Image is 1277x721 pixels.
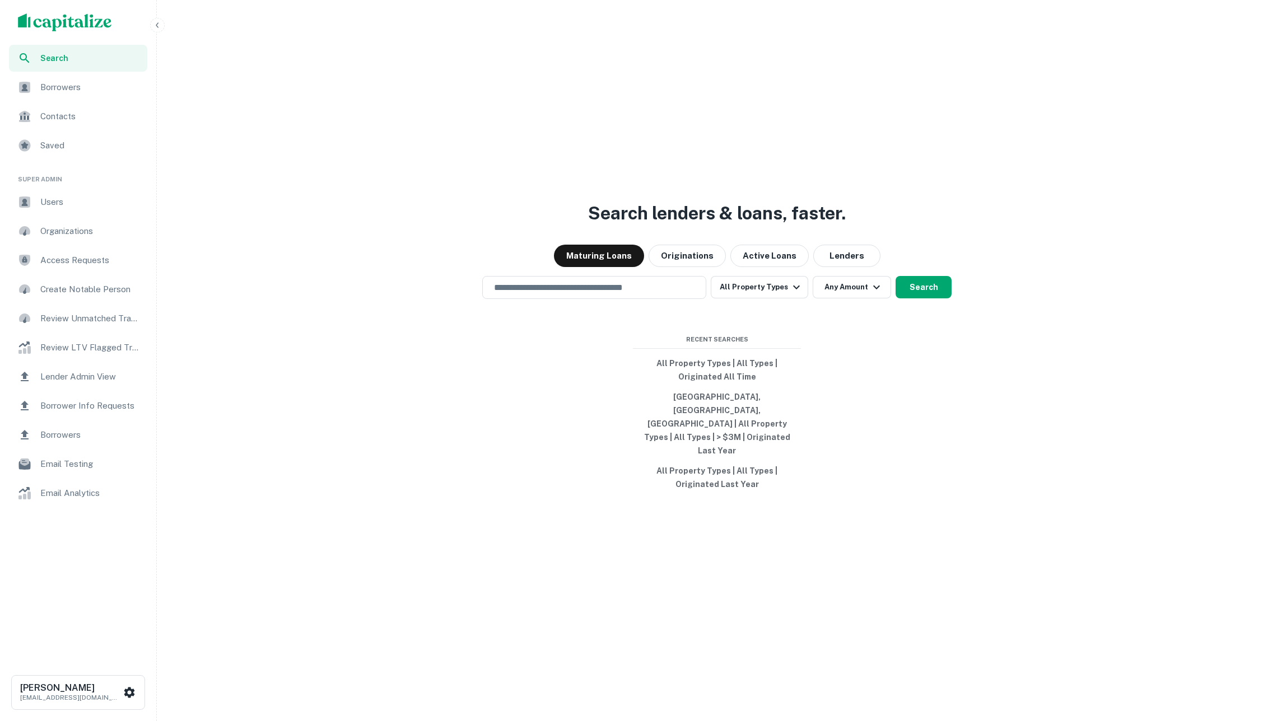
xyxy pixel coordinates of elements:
[9,74,147,101] a: Borrowers
[633,461,801,494] button: All Property Types | All Types | Originated Last Year
[11,675,145,710] button: [PERSON_NAME][EMAIL_ADDRESS][DOMAIN_NAME]
[40,195,141,209] span: Users
[649,245,726,267] button: Originations
[9,305,147,332] a: Review Unmatched Transactions
[40,312,141,325] span: Review Unmatched Transactions
[1221,631,1277,685] iframe: Chat Widget
[40,486,141,500] span: Email Analytics
[40,399,141,413] span: Borrower Info Requests
[40,341,141,354] span: Review LTV Flagged Transactions
[40,428,141,442] span: Borrowers
[9,363,147,390] a: Lender Admin View
[20,692,121,703] p: [EMAIL_ADDRESS][DOMAIN_NAME]
[9,132,147,159] a: Saved
[40,254,141,267] span: Access Requests
[40,283,141,296] span: Create Notable Person
[40,370,141,383] span: Lender Admin View
[9,45,147,72] a: Search
[40,110,141,123] span: Contacts
[554,245,644,267] button: Maturing Loans
[9,218,147,245] a: Organizations
[40,52,141,64] span: Search
[9,451,147,477] a: Email Testing
[9,103,147,130] a: Contacts
[633,353,801,387] button: All Property Types | All Types | Originated All Time
[18,13,112,31] img: capitalize-logo.png
[9,189,147,216] a: Users
[896,276,952,298] button: Search
[9,422,147,448] a: Borrowers
[40,457,141,471] span: Email Testing
[40,81,141,94] span: Borrowers
[9,334,147,361] a: Review LTV Flagged Transactions
[40,139,141,152] span: Saved
[813,276,891,298] button: Any Amount
[711,276,808,298] button: All Property Types
[40,224,141,238] span: Organizations
[813,245,880,267] button: Lenders
[633,387,801,461] button: [GEOGRAPHIC_DATA], [GEOGRAPHIC_DATA], [GEOGRAPHIC_DATA] | All Property Types | All Types | > $3M ...
[9,480,147,507] a: Email Analytics
[20,683,121,692] h6: [PERSON_NAME]
[633,335,801,344] span: Recent Searches
[9,247,147,274] a: Access Requests
[9,392,147,419] a: Borrower Info Requests
[9,276,147,303] a: Create Notable Person
[588,200,846,227] h3: Search lenders & loans, faster.
[730,245,809,267] button: Active Loans
[9,161,147,189] li: Super Admin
